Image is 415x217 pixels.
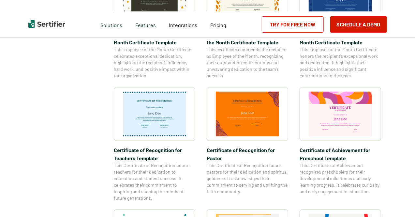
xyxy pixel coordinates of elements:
[309,92,372,136] img: Certificate of Achievement for Preschool Template
[300,146,381,162] span: Certificate of Achievement for Preschool Template
[114,46,195,79] span: This Employee of the Month Certificate celebrates exceptional dedication, highlighting the recipi...
[114,30,195,46] span: Simple & Colorful Employee of the Month Certificate Template
[207,30,288,46] span: Simple and Patterned Employee of the Month Certificate Template
[207,87,288,201] a: Certificate of Recognition for PastorCertificate of Recognition for PastorThis Certificate of Rec...
[300,162,381,195] span: This Certificate of Achievement recognizes preschoolers for their developmental milestones and ea...
[100,20,122,28] span: Solutions
[300,87,381,201] a: Certificate of Achievement for Preschool TemplateCertificate of Achievement for Preschool Templat...
[114,162,195,201] span: This Certificate of Recognition honors teachers for their dedication to education and student suc...
[135,20,156,28] span: Features
[262,16,324,33] a: Try for Free Now
[114,87,195,201] a: Certificate of Recognition for Teachers TemplateCertificate of Recognition for Teachers TemplateT...
[207,162,288,195] span: This Certificate of Recognition honors pastors for their dedication and spiritual guidance. It ac...
[169,20,197,28] a: Integrations
[210,20,226,28] a: Pricing
[207,146,288,162] span: Certificate of Recognition for Pastor
[28,20,65,28] img: Sertifier | Digital Credentialing Platform
[210,22,226,28] span: Pricing
[114,146,195,162] span: Certificate of Recognition for Teachers Template
[207,46,288,79] span: This certificate commends the recipient as Employee of the Month, recognizing their outstanding c...
[300,46,381,79] span: This Employee of the Month Certificate honors the recipient’s exceptional work and dedication. It...
[300,30,381,46] span: Modern Dark Blue Employee of the Month Certificate Template
[123,92,186,136] img: Certificate of Recognition for Teachers Template
[169,22,197,28] span: Integrations
[216,92,279,136] img: Certificate of Recognition for Pastor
